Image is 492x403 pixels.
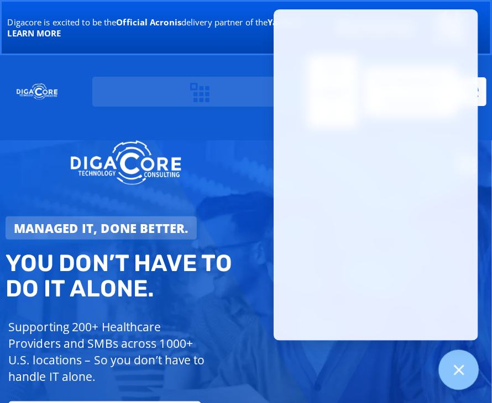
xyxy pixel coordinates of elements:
[6,251,250,301] h2: You don’t have to do IT alone.
[185,77,214,107] div: Menu Toggle
[14,220,189,236] strong: Managed IT, done better.
[116,17,181,28] b: Official Acronis
[8,319,206,385] p: Supporting 200+ Healthcare Providers and SMBs across 1000+ U.S. locations – So you don’t have to ...
[70,139,182,187] img: DigaCore Technology Consulting
[333,8,468,48] img: Acronis
[274,9,478,341] iframe: Chatgenie Messenger
[8,17,306,39] p: Digacore is excited to be the delivery partner of the
[268,17,305,28] b: Yankees.
[8,28,61,39] a: LEARN MORE
[6,216,197,240] a: Managed IT, done better.
[17,83,57,100] img: DigaCore Technology Consulting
